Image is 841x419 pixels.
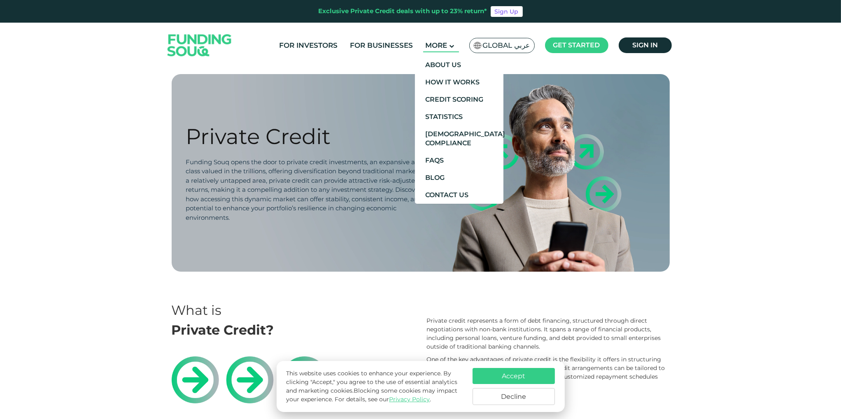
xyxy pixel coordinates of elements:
[632,41,658,49] span: Sign in
[415,169,503,186] a: Blog
[473,368,555,384] button: Accept
[335,396,431,403] span: For details, see our .
[491,6,523,17] a: Sign Up
[389,396,430,403] a: Privacy Policy
[172,356,328,403] img: private-credit-info.webp
[415,91,503,108] a: Credit Scoring
[186,123,435,149] div: Private Credit
[425,41,447,49] span: More
[159,25,240,66] img: Logo
[415,108,503,126] a: Statistics
[415,186,503,204] a: Contact Us
[427,355,670,390] div: One of the key advantages of private credit is the flexibility it offers in structuring terms. Un...
[172,320,415,340] div: Private Credit?
[427,317,670,351] div: Private credit represents a form of debt financing, structured through direct negotiations with n...
[474,42,481,49] img: SA Flag
[483,41,530,50] span: Global عربي
[286,369,464,404] p: This website uses cookies to enhance your experience. By clicking "Accept," you agree to the use ...
[277,39,340,52] a: For Investors
[415,74,503,91] a: How It Works
[415,126,503,152] a: [DEMOGRAPHIC_DATA] Compliance
[473,388,555,405] button: Decline
[415,152,503,169] a: FAQs
[286,387,457,403] span: Blocking some cookies may impact your experience.
[319,7,487,16] div: Exclusive Private Credit deals with up to 23% return*
[553,41,600,49] span: Get started
[186,158,435,221] span: Funding Souq opens the door to private credit investments, an expansive asset class valued in the...
[172,300,415,320] div: What is
[619,37,672,53] a: Sign in
[415,56,503,74] a: About Us
[348,39,415,52] a: For Businesses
